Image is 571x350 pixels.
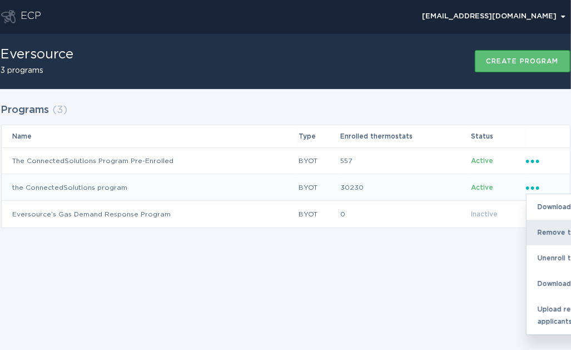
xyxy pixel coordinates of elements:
span: Active [471,184,493,191]
h2: 3 programs [1,67,74,75]
td: The ConnectedSolutions Program Pre-Enrolled [2,147,299,174]
th: Enrolled thermostats [340,125,470,147]
td: the ConnectedSolutions program [2,174,299,201]
span: Active [471,157,493,164]
span: ( 3 ) [53,105,68,115]
tr: 7da5011806294c65b3284ef8da718240 [2,174,570,201]
h1: Eversource [1,48,74,61]
td: BYOT [298,201,340,228]
div: Popover menu [418,8,570,25]
td: 0 [340,201,470,228]
span: Inactive [471,211,498,218]
td: Eversource’s Gas Demand Response Program [2,201,299,228]
tr: d6cadf48272648d5a1a1be908d1264ec [2,147,570,174]
td: BYOT [298,174,340,201]
button: Go to dashboard [1,10,16,23]
td: BYOT [298,147,340,174]
tr: c56c1c64f5d64682bb014449ad4558dc [2,201,570,228]
button: Open user account details [418,8,570,25]
div: ECP [21,10,42,23]
th: Status [470,125,525,147]
tr: Table Headers [2,125,570,147]
th: Type [298,125,340,147]
div: Popover menu [526,155,559,167]
button: Create program [475,50,570,72]
td: 557 [340,147,470,174]
div: Create program [486,58,559,65]
td: 30230 [340,174,470,201]
div: [EMAIL_ADDRESS][DOMAIN_NAME] [423,13,565,20]
th: Name [2,125,299,147]
h2: Programs [1,100,49,120]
